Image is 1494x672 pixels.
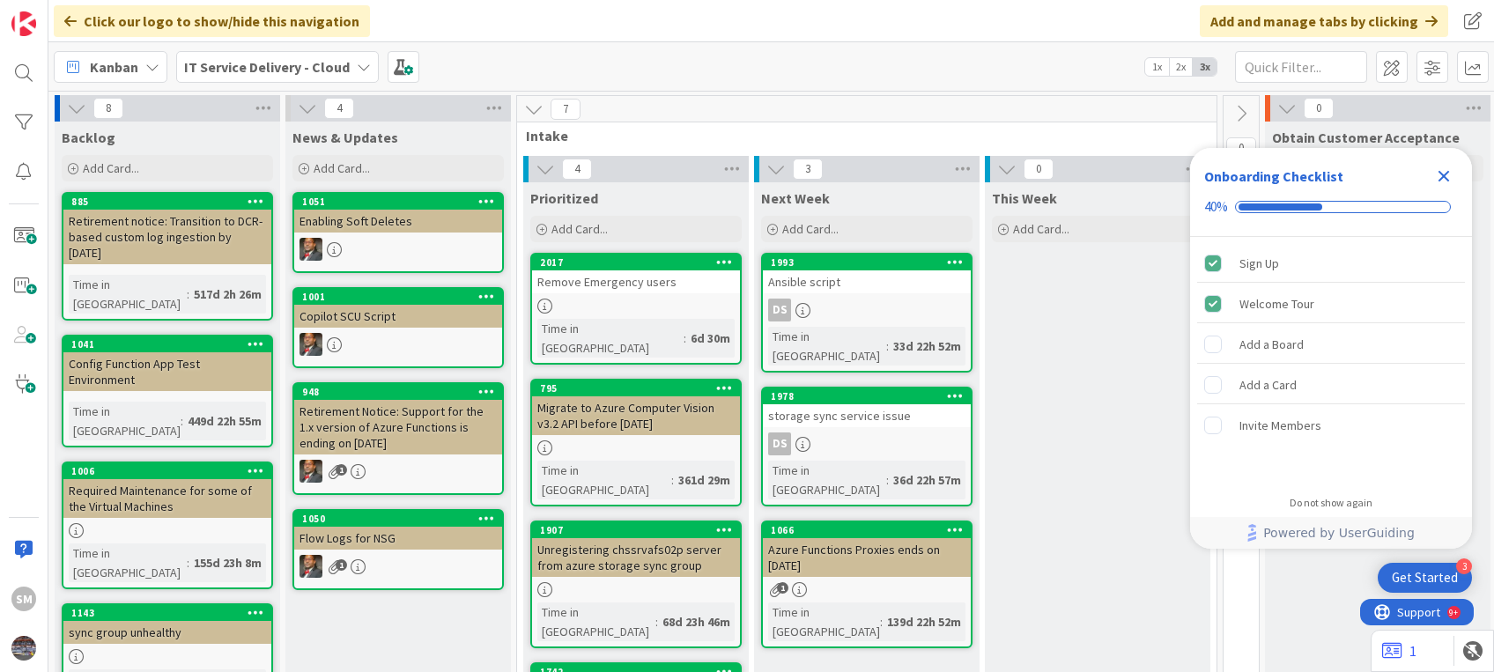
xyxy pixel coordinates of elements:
div: 2017 [532,255,740,270]
div: Retirement notice: Transition to DCR-based custom log ingestion by [DATE] [63,210,271,264]
div: Add a Board is incomplete. [1197,325,1465,364]
div: Sign Up [1239,253,1279,274]
span: Powered by UserGuiding [1263,522,1415,543]
div: 1041 [63,336,271,352]
a: 1001Copilot SCU ScriptDP [292,287,504,368]
div: Add and manage tabs by clicking [1200,5,1448,37]
div: DP [294,333,502,356]
span: 2x [1169,58,1193,76]
input: Quick Filter... [1235,51,1367,83]
div: 1143 [63,605,271,621]
div: DS [768,432,791,455]
span: 8 [93,98,123,119]
div: 1050 [302,513,502,525]
span: 3x [1193,58,1217,76]
img: DP [300,460,322,483]
div: 1050 [294,511,502,527]
div: Invite Members [1239,415,1321,436]
div: Do not show again [1290,496,1372,510]
a: 1006Required Maintenance for some of the Virtual MachinesTime in [GEOGRAPHIC_DATA]:155d 23h 8m [62,462,273,589]
div: 361d 29m [674,470,735,490]
span: : [880,612,883,631]
a: 1907Unregistering chssrvafs02p server from azure storage sync groupTime in [GEOGRAPHIC_DATA]:68d ... [530,521,742,648]
div: 1978 [771,390,971,402]
div: Checklist progress: 40% [1204,199,1458,215]
div: Checklist Container [1190,148,1472,549]
div: Time in [GEOGRAPHIC_DATA] [768,461,886,499]
span: Add Card... [551,221,608,237]
div: 1907 [532,522,740,538]
b: IT Service Delivery - Cloud [184,58,350,76]
div: Flow Logs for NSG [294,527,502,550]
span: 7 [551,99,581,120]
div: 1006 [63,463,271,479]
div: 885 [71,196,271,208]
div: DS [763,432,971,455]
div: Open Get Started checklist, remaining modules: 3 [1378,563,1472,593]
img: avatar [11,636,36,661]
span: News & Updates [292,129,398,146]
div: Checklist items [1190,237,1472,484]
div: 1051 [302,196,502,208]
div: Sign Up is complete. [1197,244,1465,283]
div: 33d 22h 52m [889,336,965,356]
div: Ansible script [763,270,971,293]
div: Time in [GEOGRAPHIC_DATA] [768,327,886,366]
span: 0 [1304,98,1334,119]
a: 1050Flow Logs for NSGDP [292,509,504,590]
div: 1006 [71,465,271,477]
div: Remove Emergency users [532,270,740,293]
a: 1041Config Function App Test EnvironmentTime in [GEOGRAPHIC_DATA]:449d 22h 55m [62,335,273,447]
div: 1001Copilot SCU Script [294,289,502,328]
div: Get Started [1392,569,1458,587]
span: 4 [562,159,592,180]
div: Time in [GEOGRAPHIC_DATA] [768,602,880,641]
div: 3 [1456,558,1472,574]
div: 795Migrate to Azure Computer Vision v3.2 API before [DATE] [532,380,740,435]
span: : [187,553,189,572]
div: Time in [GEOGRAPHIC_DATA] [537,602,655,641]
div: Time in [GEOGRAPHIC_DATA] [69,275,187,314]
div: DS [768,299,791,321]
span: This Week [992,189,1057,207]
div: 1051 [294,194,502,210]
span: Intake [526,127,1194,144]
a: 1051Enabling Soft DeletesDP [292,192,504,273]
div: 1993 [763,255,971,270]
div: DS [763,299,971,321]
div: 139d 22h 52m [883,612,965,631]
span: : [187,284,189,304]
div: Time in [GEOGRAPHIC_DATA] [537,461,671,499]
div: 1001 [294,289,502,305]
span: Next Week [761,189,830,207]
span: Add Card... [782,221,839,237]
div: Migrate to Azure Computer Vision v3.2 API before [DATE] [532,396,740,435]
div: Close Checklist [1430,162,1458,190]
div: Add a Board [1239,334,1304,355]
div: 155d 23h 8m [189,553,266,572]
span: 1x [1145,58,1169,76]
img: DP [300,555,322,578]
img: DP [300,333,322,356]
span: : [671,470,674,490]
div: 1143 [71,607,271,619]
span: Support [37,3,80,24]
span: Add Card... [1013,221,1069,237]
div: 948 [302,386,502,398]
div: Time in [GEOGRAPHIC_DATA] [69,543,187,582]
div: Footer [1190,517,1472,549]
div: 1066 [771,524,971,536]
div: 2017Remove Emergency users [532,255,740,293]
div: Time in [GEOGRAPHIC_DATA] [69,402,181,440]
div: 795 [540,382,740,395]
span: : [655,612,658,631]
div: 948 [294,384,502,400]
div: Required Maintenance for some of the Virtual Machines [63,479,271,518]
div: 1143sync group unhealthy [63,605,271,644]
div: 1041Config Function App Test Environment [63,336,271,391]
div: 1978storage sync service issue [763,388,971,427]
div: 1066Azure Functions Proxies ends on [DATE] [763,522,971,577]
div: Click our logo to show/hide this navigation [54,5,370,37]
div: Welcome Tour is complete. [1197,284,1465,323]
a: 2017Remove Emergency usersTime in [GEOGRAPHIC_DATA]:6d 30m [530,253,742,365]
